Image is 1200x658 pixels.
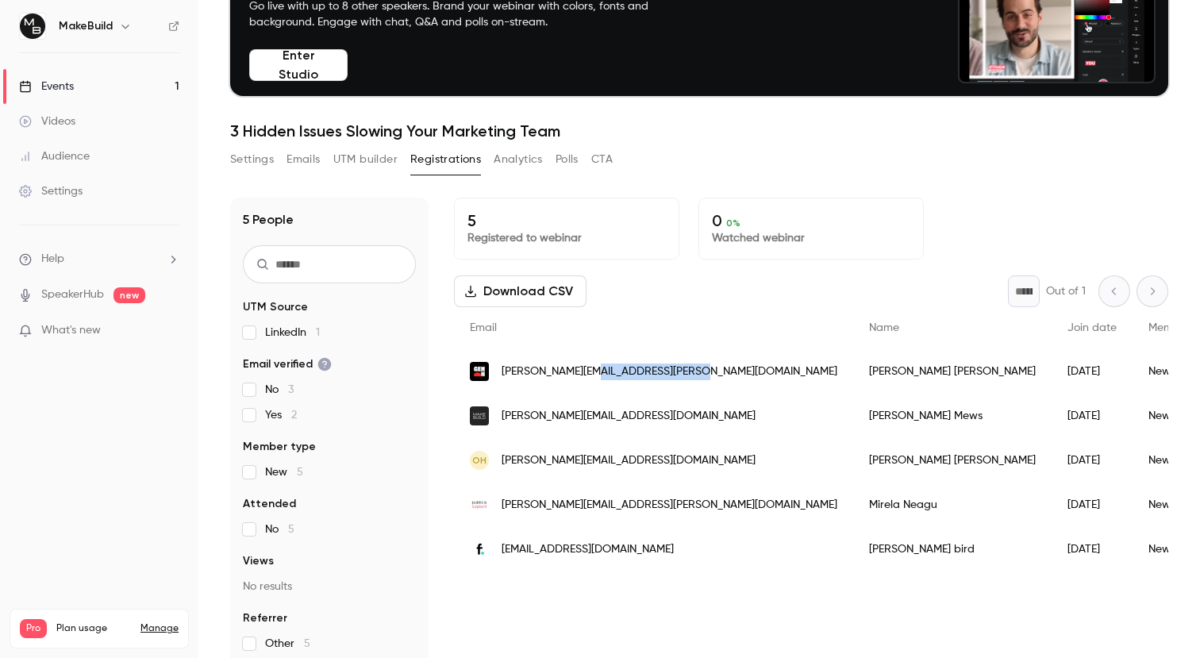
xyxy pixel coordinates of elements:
[20,619,47,638] span: Pro
[467,211,666,230] p: 5
[230,121,1168,140] h1: 3 Hidden Issues Slowing Your Marketing Team
[502,541,674,558] span: [EMAIL_ADDRESS][DOMAIN_NAME]
[20,13,45,39] img: MakeBuild
[249,49,348,81] button: Enter Studio
[470,406,489,425] img: makebuild.studio
[470,540,489,559] img: fiskaly.com
[19,148,90,164] div: Audience
[869,322,899,333] span: Name
[712,230,910,246] p: Watched webinar
[853,438,1052,483] div: [PERSON_NAME] [PERSON_NAME]
[502,497,837,514] span: [PERSON_NAME][EMAIL_ADDRESS][PERSON_NAME][DOMAIN_NAME]
[265,464,303,480] span: New
[853,527,1052,571] div: [PERSON_NAME] bird
[56,622,131,635] span: Plan usage
[333,147,398,172] button: UTM builder
[853,349,1052,394] div: [PERSON_NAME] [PERSON_NAME]
[265,325,320,341] span: LinkedIn
[243,553,274,569] span: Views
[140,622,179,635] a: Manage
[243,439,316,455] span: Member type
[591,147,613,172] button: CTA
[243,579,416,595] p: No results
[470,362,489,381] img: generationhome.com
[288,524,294,535] span: 5
[467,230,666,246] p: Registered to webinar
[243,210,294,229] h1: 5 People
[243,356,332,372] span: Email verified
[1052,349,1133,394] div: [DATE]
[243,299,308,315] span: UTM Source
[1052,394,1133,438] div: [DATE]
[472,453,487,468] span: OH
[470,495,489,514] img: publicissapient.com
[1052,483,1133,527] div: [DATE]
[41,251,64,267] span: Help
[502,364,837,380] span: [PERSON_NAME][EMAIL_ADDRESS][PERSON_NAME][DOMAIN_NAME]
[265,382,294,398] span: No
[19,251,179,267] li: help-dropdown-opener
[113,287,145,303] span: new
[1067,322,1117,333] span: Join date
[230,147,274,172] button: Settings
[726,217,740,229] span: 0 %
[470,322,497,333] span: Email
[288,384,294,395] span: 3
[291,410,297,421] span: 2
[304,638,310,649] span: 5
[494,147,543,172] button: Analytics
[59,18,113,34] h6: MakeBuild
[19,79,74,94] div: Events
[265,521,294,537] span: No
[265,636,310,652] span: Other
[297,467,303,478] span: 5
[556,147,579,172] button: Polls
[1046,283,1086,299] p: Out of 1
[19,114,75,129] div: Videos
[19,183,83,199] div: Settings
[502,452,756,469] span: [PERSON_NAME][EMAIL_ADDRESS][DOMAIN_NAME]
[1052,438,1133,483] div: [DATE]
[41,322,101,339] span: What's new
[287,147,320,172] button: Emails
[243,496,296,512] span: Attended
[265,407,297,423] span: Yes
[410,147,481,172] button: Registrations
[502,408,756,425] span: [PERSON_NAME][EMAIL_ADDRESS][DOMAIN_NAME]
[243,299,416,652] section: facet-groups
[316,327,320,338] span: 1
[1052,527,1133,571] div: [DATE]
[454,275,587,307] button: Download CSV
[160,324,179,338] iframe: Noticeable Trigger
[853,483,1052,527] div: Mirela Neagu
[712,211,910,230] p: 0
[41,287,104,303] a: SpeakerHub
[243,610,287,626] span: Referrer
[853,394,1052,438] div: [PERSON_NAME] Mews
